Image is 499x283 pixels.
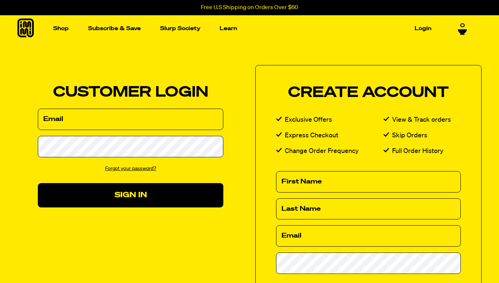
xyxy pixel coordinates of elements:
a: Login [412,23,434,34]
li: Exclusive Offers [276,115,383,125]
li: Skip Orders [383,130,461,141]
p: Free U.S Shipping on Orders Over $60 [201,4,298,11]
nav: Main navigation [50,15,434,42]
li: Change Order Frequency [276,146,383,157]
span: 0 [460,22,465,29]
li: Express Checkout [276,130,383,141]
input: First Name [276,171,461,193]
a: Shop [50,23,72,34]
input: Last Name [276,198,461,220]
h2: Create Account [276,86,461,100]
input: Email [276,225,461,247]
a: Learn [217,23,240,34]
h2: Customer Login [38,85,223,100]
input: Email [38,109,223,130]
a: 0 [458,22,467,35]
button: Sign In [38,183,223,207]
li: Full Order History [383,146,461,157]
a: Subscribe & Save [85,23,144,34]
a: Forgot your password? [105,166,156,171]
a: Slurp Society [157,23,203,34]
li: View & Track orders [383,115,461,125]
